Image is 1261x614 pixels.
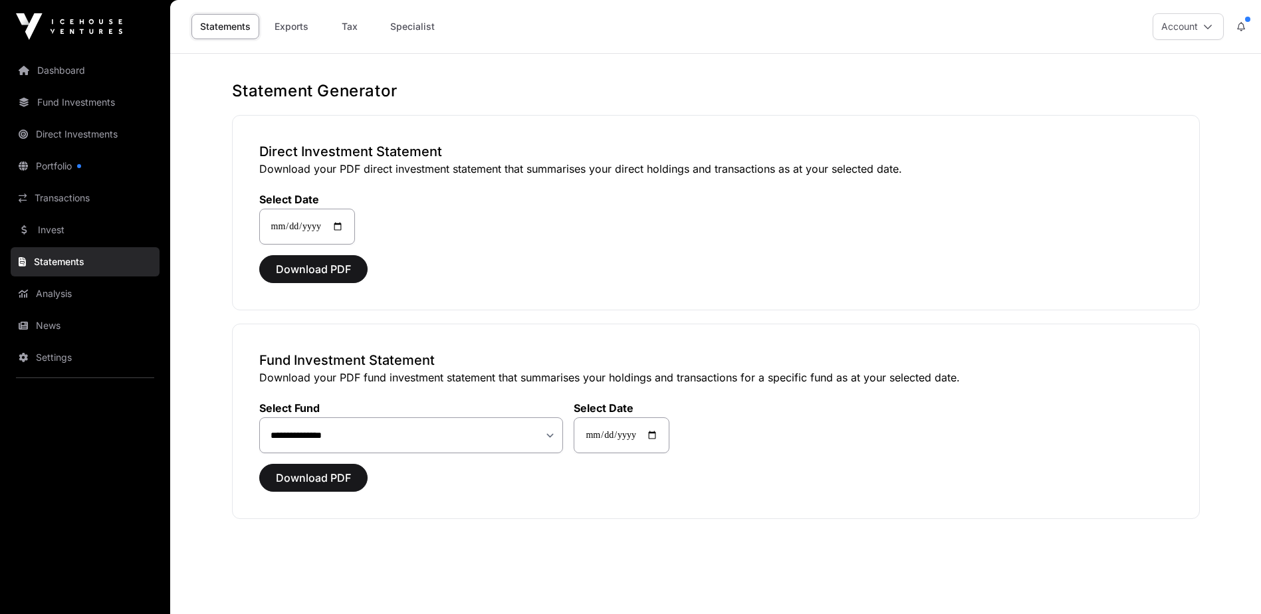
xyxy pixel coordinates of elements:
h3: Direct Investment Statement [259,142,1173,161]
a: Portfolio [11,152,160,181]
a: Dashboard [11,56,160,85]
button: Download PDF [259,464,368,492]
label: Select Fund [259,401,564,415]
a: Statements [191,14,259,39]
a: Direct Investments [11,120,160,149]
a: Transactions [11,183,160,213]
a: Analysis [11,279,160,308]
a: Invest [11,215,160,245]
a: Exports [265,14,318,39]
h1: Statement Generator [232,80,1200,102]
img: Icehouse Ventures Logo [16,13,122,40]
h3: Fund Investment Statement [259,351,1173,369]
button: Download PDF [259,255,368,283]
a: Specialist [382,14,443,39]
button: Account [1153,13,1224,40]
a: News [11,311,160,340]
a: Download PDF [259,477,368,490]
span: Download PDF [276,261,351,277]
a: Download PDF [259,268,368,282]
p: Download your PDF direct investment statement that summarises your direct holdings and transactio... [259,161,1173,177]
label: Select Date [574,401,669,415]
label: Select Date [259,193,355,206]
p: Download your PDF fund investment statement that summarises your holdings and transactions for a ... [259,369,1173,385]
a: Fund Investments [11,88,160,117]
span: Download PDF [276,470,351,486]
a: Tax [323,14,376,39]
a: Settings [11,343,160,372]
a: Statements [11,247,160,276]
